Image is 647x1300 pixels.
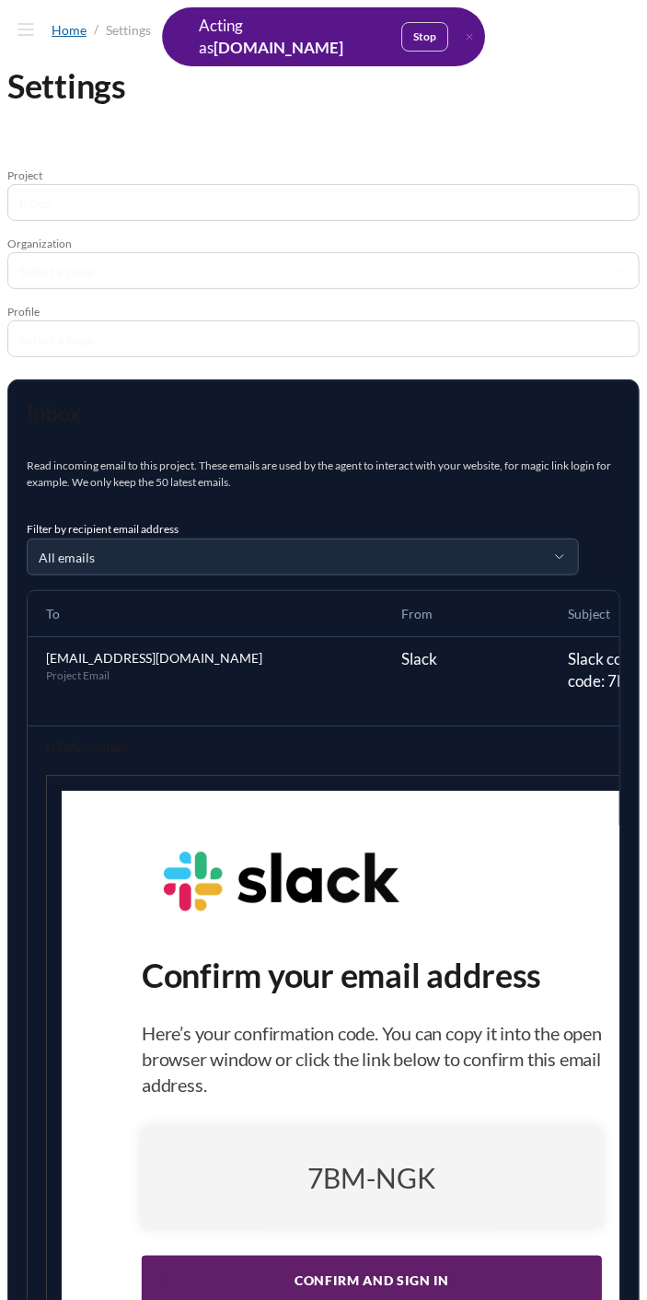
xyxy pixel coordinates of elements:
button: Select a page [7,320,640,357]
label: Filter by recipient email address [27,522,179,536]
div: Settings [106,20,151,39]
span: [EMAIL_ADDRESS][DOMAIN_NAME] [46,648,364,667]
h1: Settings [7,66,126,105]
span: Project Email [46,667,364,684]
div: Read incoming email to this project. These emails are used by the agent to interact with your web... [27,458,620,491]
img: slack logo [142,837,422,926]
button: Inbox [7,184,640,221]
p: Here’s your confirmation code. You can copy it into the open browser window or click the link bel... [142,1020,602,1099]
span: Inbox [19,193,52,213]
div: Profile [7,304,640,320]
th: To [28,591,383,637]
h1: Confirm your email address [142,956,602,994]
div: Organization [7,236,640,252]
div: Project [7,168,640,184]
button: Select a page [7,252,640,289]
a: Home [52,20,87,39]
span: Select a page [19,263,93,279]
span: Select a page [19,331,93,347]
div: / [94,20,98,39]
button: Stop [401,22,448,52]
th: From [383,591,549,637]
div: 7BM-NGK [163,1167,581,1189]
button: Slack [401,648,437,670]
h2: Inbox [27,399,80,428]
